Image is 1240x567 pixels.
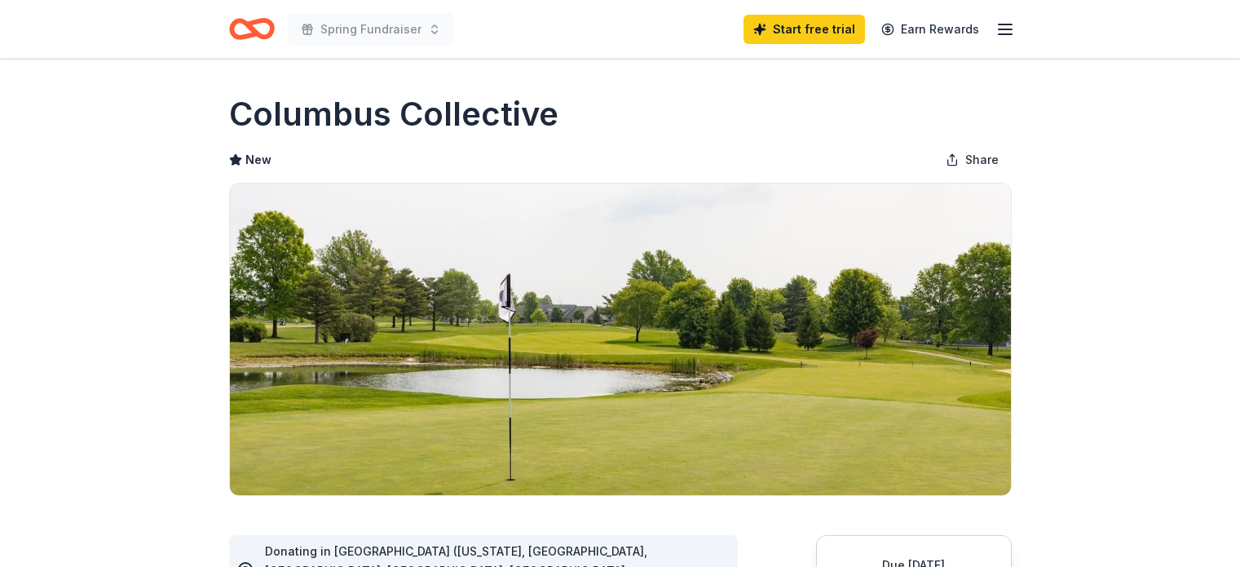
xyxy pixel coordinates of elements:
[872,15,989,44] a: Earn Rewards
[933,144,1012,176] button: Share
[288,13,454,46] button: Spring Fundraiser
[744,15,865,44] a: Start free trial
[965,150,999,170] span: Share
[230,184,1011,495] img: Image for Columbus Collective
[320,20,421,39] span: Spring Fundraiser
[245,150,271,170] span: New
[229,10,275,48] a: Home
[229,91,558,137] h1: Columbus Collective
